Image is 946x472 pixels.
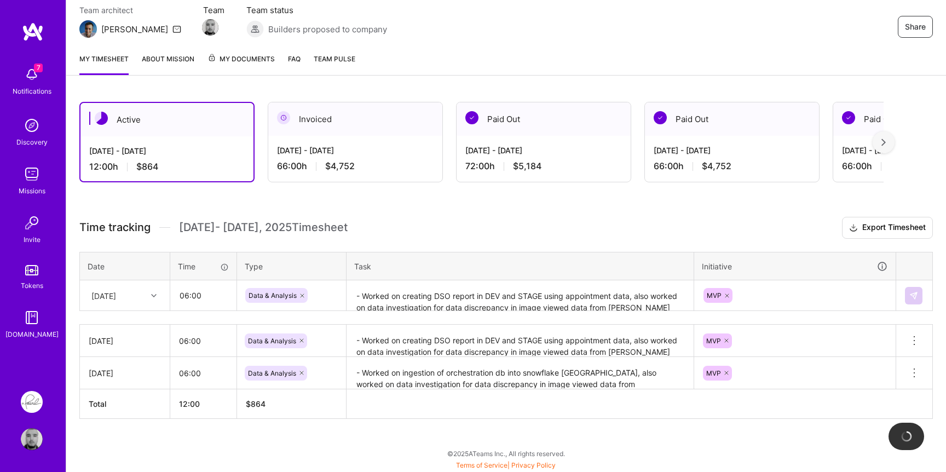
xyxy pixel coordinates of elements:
div: [DATE] [89,367,161,379]
i: icon Mail [172,25,181,33]
input: HH:MM [171,281,236,310]
div: Discovery [16,136,48,148]
th: 12:00 [170,389,237,419]
div: 72:00 h [465,160,622,172]
span: MVP [706,369,721,377]
span: Team architect [79,4,181,16]
a: Pearl: Data Science Team [18,391,45,413]
div: Active [80,103,253,136]
img: guide book [21,307,43,329]
div: [DATE] - [DATE] [277,145,434,156]
span: Share [905,21,926,32]
span: $4,752 [702,160,731,172]
img: logo [22,22,44,42]
img: Invoiced [277,111,290,124]
div: Invite [24,234,41,245]
div: [DATE] [91,290,116,301]
img: Paid Out [654,111,667,124]
a: Privacy Policy [511,461,556,469]
span: | [456,461,556,469]
span: Team Pulse [314,55,355,63]
div: Tokens [21,280,43,291]
span: [DATE] - [DATE] , 2025 Timesheet [179,221,348,234]
span: Team status [246,4,387,16]
span: Team [203,4,224,16]
span: MVP [706,337,721,345]
a: Team Member Avatar [203,18,217,37]
span: My Documents [207,53,275,65]
input: HH:MM [170,359,236,388]
img: Paid Out [465,111,478,124]
div: Initiative [702,260,888,273]
textarea: - Worked on creating DSO report in DEV and STAGE using appointment data, also worked on data inve... [348,281,693,310]
img: discovery [21,114,43,136]
a: About Mission [142,53,194,75]
textarea: - Worked on creating DSO report in DEV and STAGE using appointment data, also worked on data inve... [348,326,693,356]
button: Share [898,16,933,38]
div: Time [178,261,229,272]
div: [DATE] - [DATE] [89,145,245,157]
a: My timesheet [79,53,129,75]
span: Data & Analysis [249,291,297,300]
span: $864 [136,161,158,172]
div: Invoiced [268,102,442,136]
span: Data & Analysis [248,369,296,377]
span: 7 [34,64,43,72]
button: Export Timesheet [842,217,933,239]
div: Paid Out [645,102,819,136]
span: $ 864 [246,399,266,408]
img: Team Architect [79,20,97,38]
div: [PERSON_NAME] [101,24,168,35]
div: Notifications [13,85,51,97]
i: icon Download [849,222,858,234]
img: loading [898,429,914,444]
img: Active [95,112,108,125]
span: Builders proposed to company [268,24,387,35]
div: © 2025 ATeams Inc., All rights reserved. [66,440,946,467]
img: tokens [25,265,38,275]
div: [DOMAIN_NAME] [5,329,59,340]
div: [DATE] - [DATE] [465,145,622,156]
span: Time tracking [79,221,151,234]
th: Date [80,252,170,280]
div: [DATE] - [DATE] [654,145,810,156]
span: $4,752 [325,160,355,172]
div: [DATE] [89,335,161,347]
a: Team Pulse [314,53,355,75]
img: Paid Out [842,111,855,124]
img: teamwork [21,163,43,185]
img: Team Member Avatar [202,19,218,36]
div: 12:00 h [89,161,245,172]
span: MVP [707,291,722,300]
img: right [881,139,886,146]
th: Total [80,389,170,419]
div: 66:00 h [277,160,434,172]
a: FAQ [288,53,301,75]
span: $5,184 [513,160,541,172]
th: Type [237,252,347,280]
div: Missions [19,185,45,197]
a: My Documents [207,53,275,75]
i: icon Chevron [151,293,157,298]
img: Invite [21,212,43,234]
th: Task [347,252,694,280]
div: Paid Out [457,102,631,136]
img: bell [21,64,43,85]
span: Data & Analysis [248,337,296,345]
img: User Avatar [21,428,43,450]
a: User Avatar [18,428,45,450]
input: HH:MM [170,326,236,355]
div: null [905,287,924,304]
textarea: - Worked on ingestion of orchestration db into snowflake [GEOGRAPHIC_DATA], also worked on data i... [348,358,693,388]
img: Builders proposed to company [246,20,264,38]
img: Submit [909,291,918,300]
a: Terms of Service [456,461,507,469]
img: Pearl: Data Science Team [21,391,43,413]
div: 66:00 h [654,160,810,172]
